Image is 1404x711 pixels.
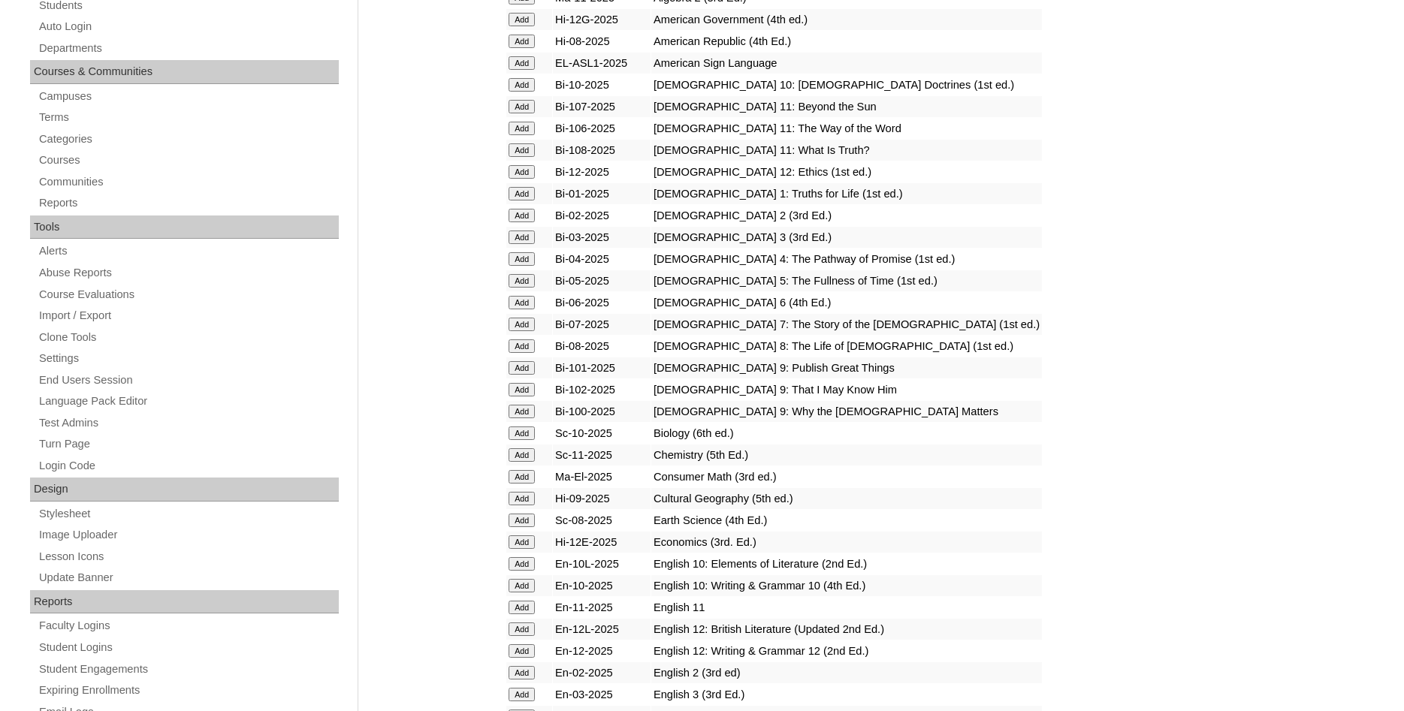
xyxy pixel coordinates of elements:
[38,392,339,411] a: Language Pack Editor
[509,187,535,200] input: Add
[509,165,535,179] input: Add
[509,448,535,462] input: Add
[38,616,339,635] a: Faculty Logins
[509,296,535,309] input: Add
[651,9,1042,30] td: American Government (4th ed.)
[553,357,651,378] td: Bi-101-2025
[553,336,651,357] td: Bi-08-2025
[509,209,535,222] input: Add
[651,118,1042,139] td: [DEMOGRAPHIC_DATA] 11: The Way of the Word
[509,535,535,549] input: Add
[509,383,535,396] input: Add
[509,318,535,331] input: Add
[651,227,1042,248] td: [DEMOGRAPHIC_DATA] 3 (3rd Ed.)
[651,597,1042,618] td: English 11
[30,590,339,614] div: Reports
[651,532,1042,553] td: Economics (3rd. Ed.)
[553,684,651,705] td: En-03-2025
[651,466,1042,487] td: Consumer Math (3rd ed.)
[553,662,651,683] td: En-02-2025
[553,619,651,640] td: En-12L-2025
[38,568,339,587] a: Update Banner
[38,681,339,700] a: Expiring Enrollments
[509,579,535,592] input: Add
[38,456,339,475] a: Login Code
[553,597,651,618] td: En-11-2025
[38,130,339,149] a: Categories
[30,478,339,502] div: Design
[509,361,535,375] input: Add
[38,349,339,368] a: Settings
[509,252,535,266] input: Add
[651,161,1042,182] td: [DEMOGRAPHIC_DATA] 12: Ethics (1st ed.)
[651,488,1042,509] td: Cultural Geography (5th ed.)
[553,401,651,422] td: Bi-100-2025
[509,622,535,636] input: Add
[553,292,651,313] td: Bi-06-2025
[509,557,535,571] input: Add
[38,306,339,325] a: Import / Export
[651,205,1042,226] td: [DEMOGRAPHIC_DATA] 2 (3rd Ed.)
[651,31,1042,52] td: American Republic (4th Ed.)
[509,230,535,244] input: Add
[651,292,1042,313] td: [DEMOGRAPHIC_DATA] 6 (4th Ed.)
[38,173,339,191] a: Communities
[651,357,1042,378] td: [DEMOGRAPHIC_DATA] 9: Publish Great Things
[553,488,651,509] td: Hi-09-2025
[553,74,651,95] td: Bi-10-2025
[30,60,339,84] div: Courses & Communities
[509,100,535,113] input: Add
[38,264,339,282] a: Abuse Reports
[509,78,535,92] input: Add
[651,314,1042,335] td: [DEMOGRAPHIC_DATA] 7: The Story of the [DEMOGRAPHIC_DATA] (1st ed.)
[38,285,339,304] a: Course Evaluations
[553,510,651,531] td: Sc-08-2025
[38,194,339,212] a: Reports
[509,35,535,48] input: Add
[509,122,535,135] input: Add
[651,444,1042,465] td: Chemistry (5th Ed.)
[38,638,339,657] a: Student Logins
[651,423,1042,444] td: Biology (6th ed.)
[553,444,651,465] td: Sc-11-2025
[38,660,339,679] a: Student Engagements
[38,414,339,432] a: Test Admins
[553,532,651,553] td: Hi-12E-2025
[651,96,1042,117] td: [DEMOGRAPHIC_DATA] 11: Beyond the Sun
[553,379,651,400] td: Bi-102-2025
[38,151,339,170] a: Courses
[651,270,1042,291] td: [DEMOGRAPHIC_DATA] 5: The Fullness of Time (1st ed.)
[651,684,1042,705] td: English 3 (3rd Ed.)
[38,39,339,58] a: Departments
[38,505,339,523] a: Stylesheet
[38,108,339,127] a: Terms
[553,314,651,335] td: Bi-07-2025
[509,666,535,679] input: Add
[509,688,535,701] input: Add
[553,96,651,117] td: Bi-107-2025
[651,140,1042,161] td: [DEMOGRAPHIC_DATA] 11: What Is Truth?
[509,405,535,418] input: Add
[553,466,651,487] td: Ma-El-2025
[509,143,535,157] input: Add
[553,9,651,30] td: Hi-12G-2025
[553,423,651,444] td: Sc-10-2025
[651,640,1042,661] td: English 12: Writing & Grammar 12 (2nd Ed.)
[651,74,1042,95] td: [DEMOGRAPHIC_DATA] 10: [DEMOGRAPHIC_DATA] Doctrines (1st ed.)
[651,553,1042,574] td: English 10: Elements of Literature (2nd Ed.)
[509,492,535,505] input: Add
[30,215,339,240] div: Tools
[651,336,1042,357] td: [DEMOGRAPHIC_DATA] 8: The Life of [DEMOGRAPHIC_DATA] (1st ed.)
[651,379,1042,400] td: [DEMOGRAPHIC_DATA] 9: That I May Know Him
[509,426,535,440] input: Add
[509,601,535,614] input: Add
[38,435,339,453] a: Turn Page
[553,575,651,596] td: En-10-2025
[651,619,1042,640] td: English 12: British Literature (Updated 2nd Ed.)
[651,53,1042,74] td: American Sign Language
[509,13,535,26] input: Add
[553,118,651,139] td: Bi-106-2025
[651,510,1042,531] td: Earth Science (4th Ed.)
[553,53,651,74] td: EL-ASL1-2025
[509,339,535,353] input: Add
